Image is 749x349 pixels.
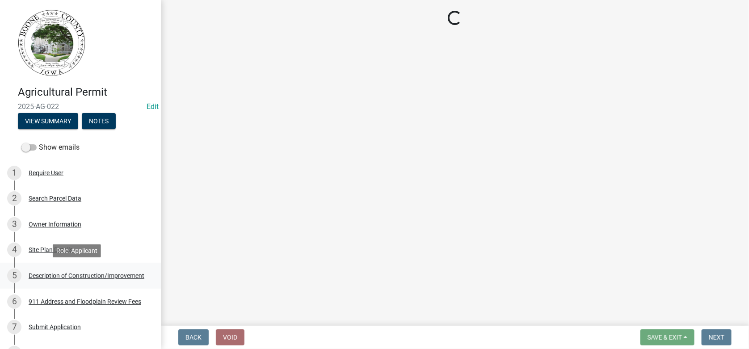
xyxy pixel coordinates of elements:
span: Back [185,334,202,341]
div: Description of Construction/Improvement [29,273,144,279]
wm-modal-confirm: Notes [82,118,116,125]
button: Notes [82,113,116,129]
button: Void [216,329,244,345]
label: Show emails [21,142,80,153]
div: 1 [7,166,21,180]
span: 2025-AG-022 [18,102,143,111]
div: 6 [7,294,21,309]
div: Require User [29,170,63,176]
div: 5 [7,269,21,283]
div: 4 [7,243,21,257]
div: 2 [7,191,21,206]
button: Back [178,329,209,345]
span: Save & Exit [648,334,682,341]
button: View Summary [18,113,78,129]
div: 7 [7,320,21,334]
a: Edit [147,102,159,111]
img: Boone County, Iowa [18,9,86,76]
button: Next [702,329,732,345]
h4: Agricultural Permit [18,86,154,99]
span: Next [709,334,724,341]
div: Search Parcel Data [29,195,81,202]
div: 911 Address and Floodplain Review Fees [29,299,141,305]
div: Site Plan Details [29,247,73,253]
wm-modal-confirm: Edit Application Number [147,102,159,111]
button: Save & Exit [640,329,694,345]
div: 3 [7,217,21,231]
div: Owner Information [29,221,81,227]
wm-modal-confirm: Summary [18,118,78,125]
div: Submit Application [29,324,81,330]
div: Role: Applicant [53,244,101,257]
